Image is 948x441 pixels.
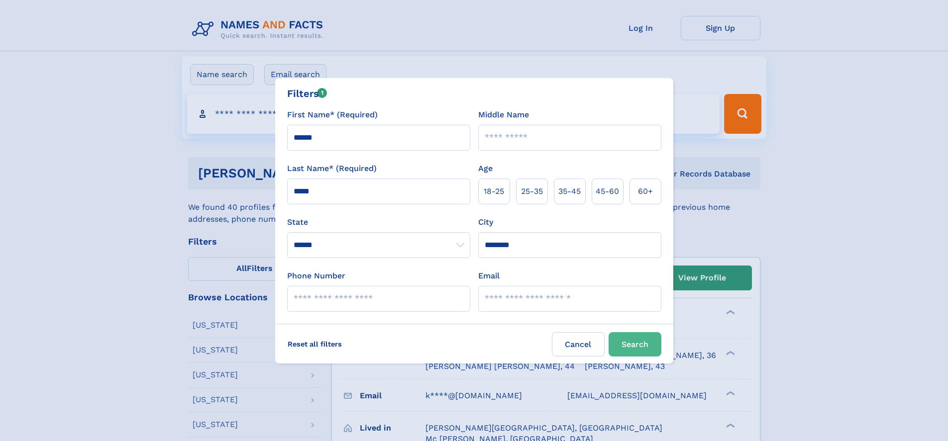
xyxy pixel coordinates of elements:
label: Email [478,270,500,282]
label: Phone Number [287,270,345,282]
button: Search [609,332,661,356]
label: Cancel [552,332,605,356]
label: First Name* (Required) [287,109,378,121]
span: 18‑25 [484,185,504,197]
label: City [478,216,493,228]
span: 60+ [638,185,653,197]
label: State [287,216,470,228]
label: Middle Name [478,109,529,121]
label: Age [478,163,493,175]
span: 45‑60 [596,185,619,197]
div: Filters [287,86,327,101]
label: Last Name* (Required) [287,163,377,175]
span: 35‑45 [558,185,581,197]
span: 25‑35 [521,185,543,197]
label: Reset all filters [281,332,348,356]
